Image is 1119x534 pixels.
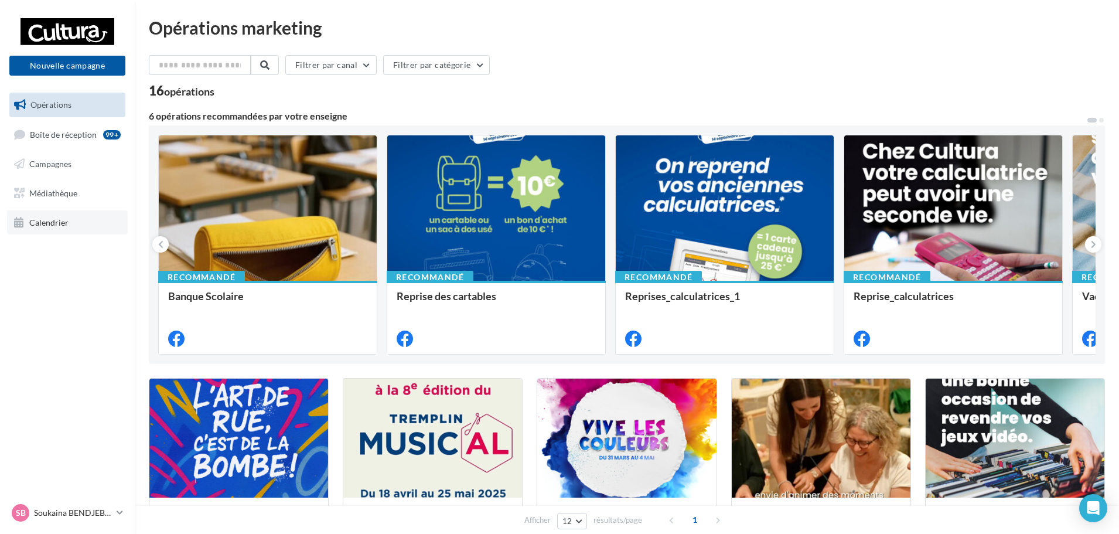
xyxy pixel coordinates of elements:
[149,84,214,97] div: 16
[149,19,1105,36] div: Opérations marketing
[593,515,642,526] span: résultats/page
[397,290,496,302] span: Reprise des cartables
[854,290,954,302] span: Reprise_calculatrices
[9,502,125,524] a: SB Soukaina BENDJEBBOUR
[7,122,128,147] a: Boîte de réception99+
[7,93,128,117] a: Opérations
[29,159,71,169] span: Campagnes
[7,181,128,206] a: Médiathèque
[30,100,71,110] span: Opérations
[7,152,128,176] a: Campagnes
[9,56,125,76] button: Nouvelle campagne
[158,271,245,284] div: Recommandé
[29,217,69,227] span: Calendrier
[30,129,97,139] span: Boîte de réception
[149,111,1086,121] div: 6 opérations recommandées par votre enseigne
[168,290,244,302] span: Banque Scolaire
[524,515,551,526] span: Afficher
[34,507,112,519] p: Soukaina BENDJEBBOUR
[7,210,128,235] a: Calendrier
[387,271,473,284] div: Recommandé
[29,188,77,198] span: Médiathèque
[103,130,121,140] div: 99+
[844,271,930,284] div: Recommandé
[16,507,26,519] span: SB
[164,86,214,97] div: opérations
[625,290,740,302] span: Reprises_calculatrices_1
[1079,494,1107,522] div: Open Intercom Messenger
[285,55,377,75] button: Filtrer par canal
[615,271,702,284] div: Recommandé
[685,511,704,529] span: 1
[562,516,572,526] span: 12
[383,55,490,75] button: Filtrer par catégorie
[557,513,587,529] button: 12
